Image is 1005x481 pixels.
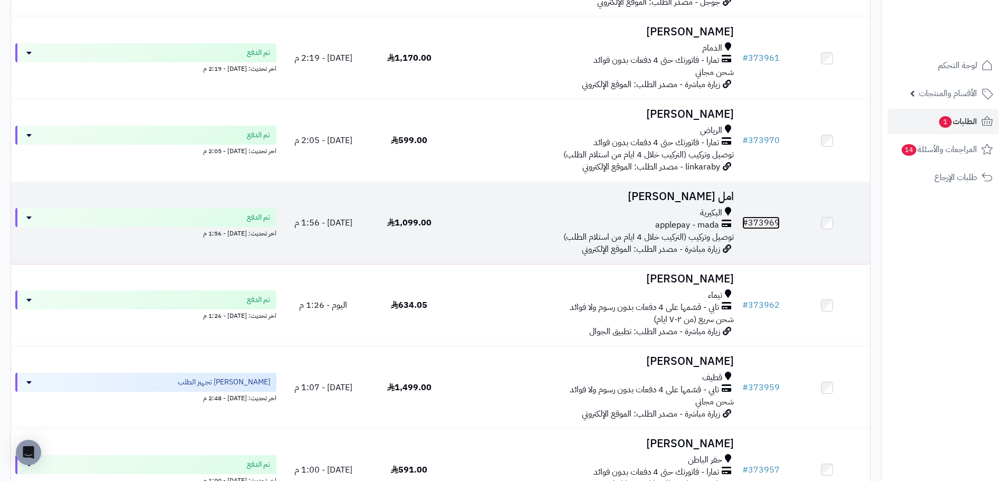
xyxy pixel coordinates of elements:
span: الطلبات [938,114,977,129]
span: linkaraby - مصدر الطلب: الموقع الإلكتروني [582,161,720,173]
span: 599.00 [391,134,427,147]
span: شحن سريع (من ٢-٧ ايام) [654,313,734,326]
span: حفر الباطن [688,454,722,466]
a: #373969 [742,216,780,229]
span: # [742,134,748,147]
span: تابي - قسّمها على 4 دفعات بدون رسوم ولا فوائد [570,301,719,314]
span: تم الدفع [247,130,270,140]
span: اليوم - 1:26 م [299,299,347,312]
span: تابي - قسّمها على 4 دفعات بدون رسوم ولا فوائد [570,384,719,396]
a: لوحة التحكم [888,53,999,78]
span: تم الدفع [247,459,270,470]
div: اخر تحديث: [DATE] - 1:26 م [15,309,276,320]
span: 14 [902,144,916,156]
h3: [PERSON_NAME] [456,438,734,450]
span: تم الدفع [247,295,270,305]
a: #373970 [742,134,780,147]
img: logo-2.png [933,28,995,50]
a: طلبات الإرجاع [888,165,999,190]
span: [DATE] - 1:00 م [294,464,352,476]
span: [DATE] - 1:56 م [294,216,352,229]
span: شحن مجاني [695,66,734,79]
span: 1 [939,116,952,128]
span: الدمام [702,42,722,54]
div: اخر تحديث: [DATE] - 2:19 م [15,62,276,73]
h3: [PERSON_NAME] [456,26,734,38]
span: # [742,464,748,476]
span: توصيل وتركيب (التركيب خلال 4 ايام من استلام الطلب) [563,148,734,161]
span: تمارا - فاتورتك حتى 4 دفعات بدون فوائد [594,137,719,149]
span: قطيف [702,372,722,384]
a: الطلبات1 [888,109,999,134]
span: تم الدفع [247,212,270,223]
div: اخر تحديث: [DATE] - 2:48 م [15,392,276,403]
span: الرياض [700,125,722,137]
div: اخر تحديث: [DATE] - 2:05 م [15,145,276,156]
span: تم الدفع [247,48,270,58]
a: #373957 [742,464,780,476]
span: 591.00 [391,464,427,476]
span: 1,099.00 [387,216,432,229]
div: Open Intercom Messenger [16,440,41,465]
span: توصيل وتركيب (التركيب خلال 4 ايام من استلام الطلب) [563,231,734,243]
div: اخر تحديث: [DATE] - 1:56 م [15,227,276,238]
h3: [PERSON_NAME] [456,273,734,285]
h3: [PERSON_NAME] [456,355,734,367]
span: زيارة مباشرة - مصدر الطلب: الموقع الإلكتروني [582,408,720,420]
span: [PERSON_NAME] تجهيز الطلب [178,377,270,388]
span: شحن مجاني [695,395,734,408]
span: # [742,381,748,394]
span: # [742,299,748,312]
span: 634.05 [391,299,427,312]
span: [DATE] - 2:05 م [294,134,352,147]
span: 1,170.00 [387,52,432,64]
span: زيارة مباشرة - مصدر الطلب: الموقع الإلكتروني [582,243,720,256]
span: لوحة التحكم [938,58,977,73]
span: زيارة مباشرة - مصدر الطلب: تطبيق الجوال [589,325,720,338]
span: 1,499.00 [387,381,432,394]
span: زيارة مباشرة - مصدر الطلب: الموقع الإلكتروني [582,78,720,91]
a: #373959 [742,381,780,394]
a: #373961 [742,52,780,64]
span: تمارا - فاتورتك حتى 4 دفعات بدون فوائد [594,466,719,478]
a: #373962 [742,299,780,312]
span: المراجعات والأسئلة [901,142,977,157]
span: تيماء [708,289,722,301]
span: الأقسام والمنتجات [919,86,977,101]
span: طلبات الإرجاع [934,170,977,185]
span: البكيرية [700,207,722,219]
span: [DATE] - 1:07 م [294,381,352,394]
span: # [742,216,748,229]
h3: [PERSON_NAME] [456,108,734,120]
a: المراجعات والأسئلة14 [888,137,999,162]
span: [DATE] - 2:19 م [294,52,352,64]
span: applepay - mada [655,219,719,231]
span: # [742,52,748,64]
h3: امل [PERSON_NAME] [456,191,734,203]
span: تمارا - فاتورتك حتى 4 دفعات بدون فوائد [594,54,719,67]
